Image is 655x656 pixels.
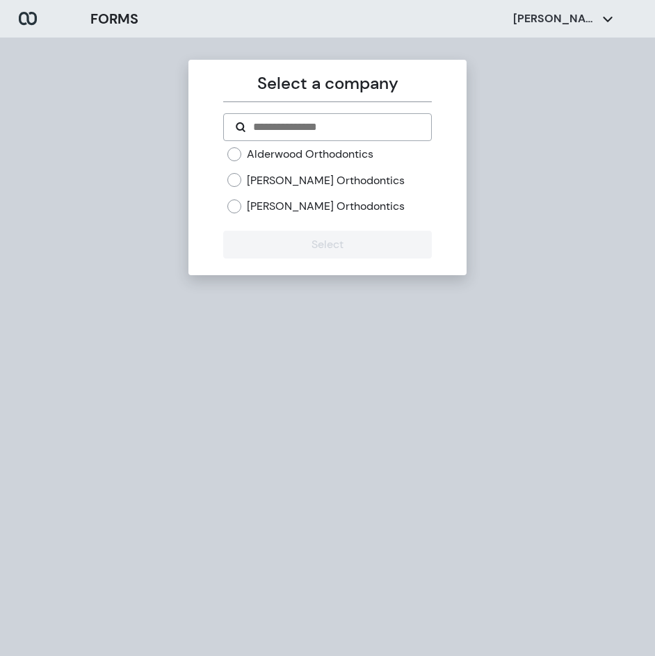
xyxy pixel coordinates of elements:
[247,199,405,214] label: [PERSON_NAME] Orthodontics
[223,71,431,96] p: Select a company
[252,119,419,136] input: Search
[247,173,405,188] label: [PERSON_NAME] Orthodontics
[223,231,431,259] button: Select
[513,11,597,26] p: [PERSON_NAME]
[247,147,373,162] label: Alderwood Orthodontics
[90,8,138,29] h3: FORMS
